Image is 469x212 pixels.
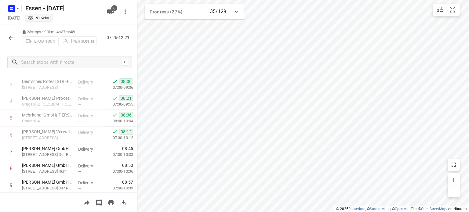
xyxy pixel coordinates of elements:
p: Delivery [78,96,101,102]
p: Grugapl. 4, [22,118,73,124]
span: Progress (27%) [150,9,182,15]
span: 08:21 [119,95,133,101]
div: / [121,59,128,66]
span: Print route [105,199,117,205]
p: Thelen Verwaltungs GmbH(NAMELESS CONTACT) [22,129,73,135]
p: 23 stops • 90km • 4h37m [22,29,96,35]
div: 9 [10,182,13,188]
li: © 2025 , © , © © contributors [336,207,467,211]
span: • [69,30,70,34]
p: 35/129 [210,8,226,15]
a: Routetitan [348,207,365,211]
p: Delivery [78,180,101,186]
span: — [78,85,81,90]
svg: Done [112,95,118,101]
div: 3 [10,82,13,88]
span: 08:57 [122,179,133,185]
p: 07:00-10:33 [103,152,133,158]
p: 08:00-10:04 [103,118,133,124]
span: — [78,169,81,174]
button: Map settings [434,4,446,16]
p: Hans Turck GmbH & Co. KG Mechatec - Witzlebenstr.(Bettina Henseleit) [22,146,73,152]
span: 08:45 [122,146,133,152]
p: 07:30-09:36 [103,84,133,91]
span: — [78,119,81,124]
p: 07:00-10:36 [103,168,133,174]
a: Stadia Maps [370,207,391,211]
p: Grugapl. 2, [GEOGRAPHIC_DATA] [22,101,73,107]
p: Delivery [78,146,101,152]
p: Delivery [78,129,101,135]
p: 07:26-12:21 [107,34,132,41]
div: 4 [10,99,13,104]
p: [PERSON_NAME] Process & Power GmbH([PERSON_NAME]) [22,95,73,101]
span: — [78,153,81,157]
div: 7 [10,149,13,155]
p: Witzlebenstraße 7, Mülheim An Der Ruhr [22,168,73,174]
div: 8 [10,166,13,171]
p: [STREET_ADDRESS] [22,135,73,141]
a: OpenMapTiles [395,207,418,211]
span: — [78,102,81,107]
div: 6 [10,132,13,138]
svg: Done [112,112,118,118]
div: Progress (27%)35/129 [145,4,244,20]
div: You are currently in view mode. To make any changes, go to edit project. [27,15,51,21]
p: Delivery [78,113,101,119]
p: Witzlebenstraße 5, Mülheim An Der Ruhr [22,185,73,191]
span: — [78,186,81,191]
span: Print shipping labels [93,199,105,205]
span: 6 [111,5,117,11]
span: 08:12 [119,129,133,135]
p: Mehrkanal GmbH(Teresa Grobosch) [22,112,73,118]
input: Search stops within route [21,58,121,67]
svg: Done [112,129,118,135]
svg: Done [112,78,118,84]
span: — [78,136,81,140]
span: Download route [117,199,129,205]
p: 07:30-10:12 [103,135,133,141]
p: Delivery [78,163,101,169]
span: Share route [81,199,93,205]
button: More [119,6,131,18]
p: [STREET_ADDRESS] [22,84,73,91]
a: OpenStreetMap [421,207,446,211]
span: 08:00 [119,78,133,84]
p: 07:30-09:55 [103,101,133,107]
p: Deutsches Rotes [STREET_ADDRESS](Malte-[PERSON_NAME]) [22,78,73,84]
p: Delivery [78,79,101,85]
span: 08:36 [119,112,133,118]
p: Witzlebenstraße 11, Mülheim An Der Ruhr [22,152,73,158]
span: 08:50 [122,162,133,168]
p: Hans Turck GmbH & Co. KG Messebau(Bettina Henseleit) [22,179,73,185]
button: 6 [104,6,117,18]
div: 5 [10,115,13,121]
span: 45u [70,30,76,34]
p: 07:00-10:39 [103,185,133,191]
div: small contained button group [433,4,460,16]
p: Hans Turck GmbH & Co. KG(Bettina Henseleit) [22,162,73,168]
